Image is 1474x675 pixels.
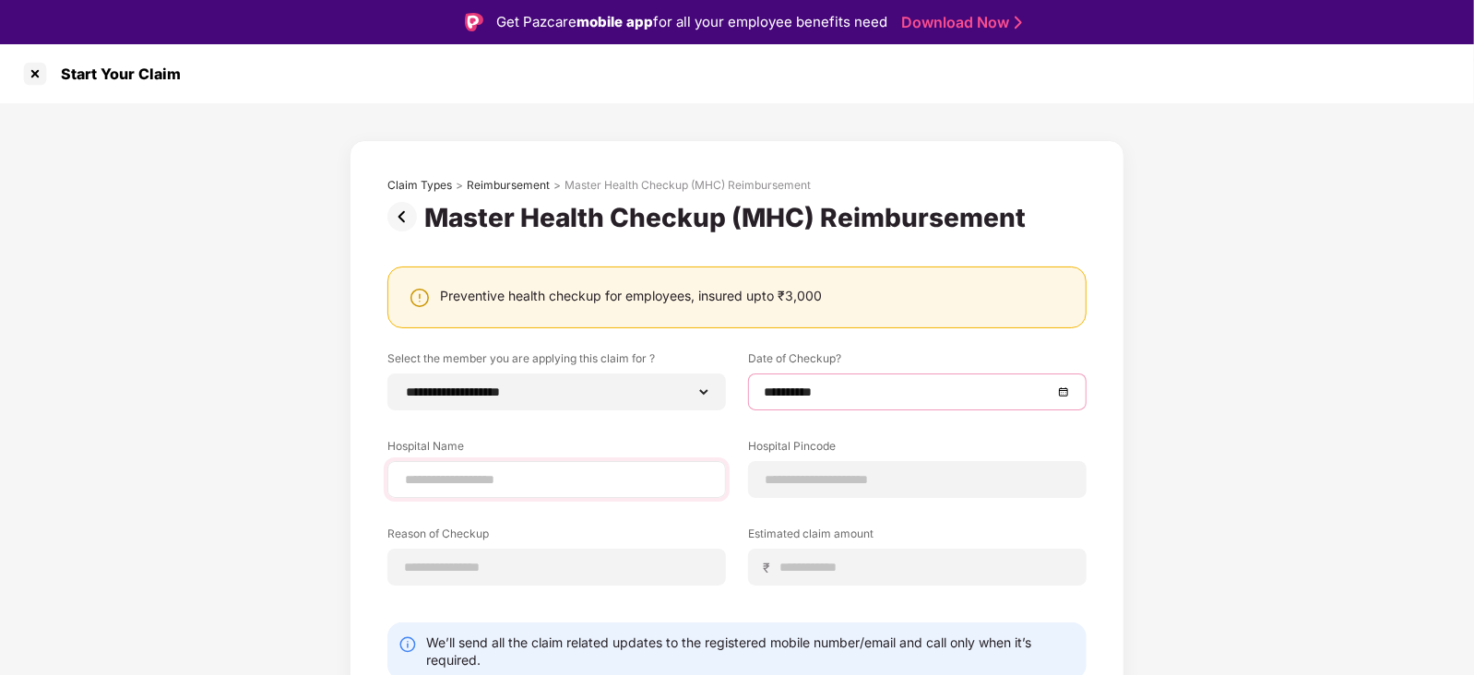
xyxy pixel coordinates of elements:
[387,178,452,193] div: Claim Types
[426,634,1076,669] div: We’ll send all the claim related updates to the registered mobile number/email and call only when...
[440,287,822,304] div: Preventive health checkup for employees, insured upto ₹3,000
[424,202,1033,233] div: Master Health Checkup (MHC) Reimbursement
[456,178,463,193] div: >
[1015,13,1022,32] img: Stroke
[748,350,1087,373] label: Date of Checkup?
[387,350,726,373] label: Select the member you are applying this claim for ?
[467,178,550,193] div: Reimbursement
[409,287,431,309] img: svg+xml;base64,PHN2ZyBpZD0iV2FybmluZ18tXzI0eDI0IiBkYXRhLW5hbWU9Ildhcm5pbmcgLSAyNHgyNCIgeG1sbnM9Im...
[465,13,483,31] img: Logo
[398,635,417,654] img: svg+xml;base64,PHN2ZyBpZD0iSW5mby0yMHgyMCIgeG1sbnM9Imh0dHA6Ly93d3cudzMub3JnLzIwMDAvc3ZnIiB3aWR0aD...
[387,438,726,461] label: Hospital Name
[496,11,887,33] div: Get Pazcare for all your employee benefits need
[387,202,424,231] img: svg+xml;base64,PHN2ZyBpZD0iUHJldi0zMngzMiIgeG1sbnM9Imh0dHA6Ly93d3cudzMub3JnLzIwMDAvc3ZnIiB3aWR0aD...
[748,438,1087,461] label: Hospital Pincode
[763,559,778,576] span: ₹
[577,13,653,30] strong: mobile app
[748,526,1087,549] label: Estimated claim amount
[553,178,561,193] div: >
[50,65,181,83] div: Start Your Claim
[387,526,726,549] label: Reason of Checkup
[901,13,1016,32] a: Download Now
[565,178,811,193] div: Master Health Checkup (MHC) Reimbursement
